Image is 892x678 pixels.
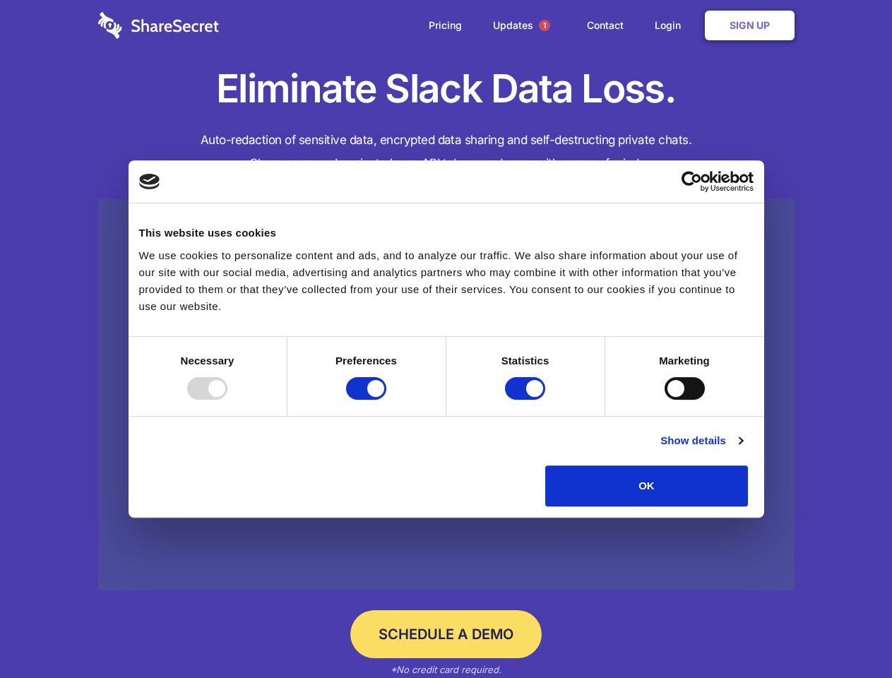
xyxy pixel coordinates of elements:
img: logo-wordmark-white-trans-d4663122ce5f474addd5e946df7df03e33cb6a1c49d2221995e7729f52c070b2.svg [98,12,219,39]
a: Wistia video thumbnail [98,199,795,591]
a: Pricing [415,4,476,47]
a: Contact [573,4,638,47]
strong: Marketing [659,355,710,367]
a: Sign Up [705,11,795,40]
a: Show details [660,432,742,449]
a: Login [641,4,702,47]
a: Usercentrics Cookiebot - opens in a new window [630,171,754,192]
button: OK [545,465,748,506]
strong: Statistics [501,355,549,367]
img: logo [139,174,160,189]
span: 1 [539,20,550,31]
a: Schedule a Demo [350,610,542,658]
strong: Preferences [335,355,397,367]
h4: Auto-redaction of sensitive data, encrypted data sharing and self-destructing private chats. Shar... [98,129,795,175]
strong: Necessary [181,355,234,367]
h1: Eliminate Slack Data Loss. [98,64,795,114]
div: This website uses cookies [139,225,754,242]
div: We use cookies to personalize content and ads, and to analyze our traffic. We also share informat... [139,247,754,315]
em: *No credit card required. [391,664,501,675]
